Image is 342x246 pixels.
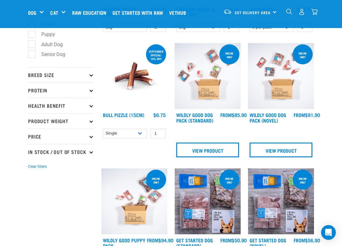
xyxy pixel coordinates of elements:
div: $91.90 [294,112,320,118]
a: Raw Education [71,0,111,25]
a: Cat [50,9,58,16]
img: user.png [299,9,305,15]
div: Online Only [219,49,239,62]
img: NSP Dog Standard Update [175,168,241,234]
span: FROM [220,239,232,241]
p: Health Benefit [28,98,94,113]
a: View Product [176,143,239,157]
label: Kitten [31,20,56,28]
div: Online Only [146,174,166,187]
p: Price [28,129,94,144]
img: van-moving.png [223,9,232,14]
p: In Stock / Out Of Stock [28,144,94,159]
img: Dog Novel 0 2sec [248,43,314,109]
div: $50.90 [220,237,247,243]
a: Wildly Good Dog Pack (Standard) [176,113,213,122]
p: Product Weight [28,113,94,129]
img: NSP Dog Novel Update [248,168,314,234]
div: September special! 10% off! [146,47,166,63]
label: Puppy [31,30,58,38]
span: FROM [147,239,158,241]
a: Wildly Good Dog Pack (Novel) [250,113,286,122]
img: Bull Pizzle [101,43,167,109]
div: online only [219,174,239,187]
a: Get started with Raw [111,0,168,25]
div: $6.75 [153,112,166,118]
img: Puppy 0 2sec [101,168,167,234]
a: Vethub [168,0,191,25]
button: Clear filters [28,164,47,169]
div: $56.90 [294,237,320,243]
img: home-icon-1@2x.png [286,9,292,14]
span: FROM [220,113,232,116]
img: Dog 0 2sec [175,43,241,109]
label: Adult Dog [31,41,65,48]
div: online only [293,174,313,187]
div: Online Only [293,49,313,62]
div: $85.90 [220,112,247,118]
p: Breed Size [28,67,94,83]
img: home-icon@2x.png [311,9,318,15]
label: Senior Dog [31,50,68,58]
a: View Product [250,143,312,157]
div: Open Intercom Messenger [321,225,336,240]
span: Set Delivery Area [235,11,271,14]
div: $94.90 [147,237,173,243]
p: Protein [28,83,94,98]
span: FROM [294,113,305,116]
a: Dog [28,9,36,16]
input: 1 [150,129,166,138]
span: FROM [294,239,305,241]
a: Bull Pizzle (15cm) [103,113,144,116]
